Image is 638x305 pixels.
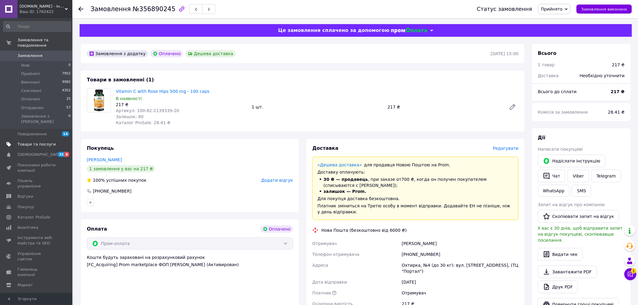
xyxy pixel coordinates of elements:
[68,114,71,124] span: 0
[312,241,337,246] span: Отримувач
[87,157,122,162] a: [PERSON_NAME]
[312,145,339,151] span: Доставка
[17,178,56,189] span: Панель управління
[538,266,597,278] a: Завантажити PDF
[116,108,179,113] span: Артикул: 100-82-2139339-20
[21,114,68,124] span: Замовлення з [PERSON_NAME]
[576,69,628,82] div: Необхідно уточнити
[17,194,33,199] span: Відгуки
[401,249,520,260] div: [PHONE_NUMBER]
[317,169,513,175] div: Доставку оплачують:
[62,71,71,77] span: 7952
[133,5,175,13] span: №356890245
[538,248,583,261] button: Видати чек
[312,263,328,268] span: Адреса
[401,260,520,277] div: Охтирка, №4 (до 30 кг): вул. [STREET_ADDRESS], (ТЦ "Портал")
[17,225,38,230] span: Аналітика
[592,170,621,182] a: Telegram
[538,135,545,140] span: Дії
[581,7,627,11] span: Замовлення виконано
[538,89,577,94] span: Всього до сплати
[612,62,625,68] div: 217 ₴
[493,146,519,151] span: Редагувати
[116,102,247,108] div: 217 ₴
[538,170,565,182] button: Чат
[261,225,293,233] div: Оплачено
[631,268,636,274] span: 1
[17,131,47,137] span: Повідомлення
[324,177,368,182] span: 30 ₴ — продавець
[150,50,183,57] div: Оплачено
[17,37,72,48] span: Замовлення та повідомлення
[87,145,114,151] span: Покупець
[92,188,132,194] div: [PHONE_NUMBER]
[538,73,559,78] span: Доставка
[65,152,69,157] span: 4
[17,142,56,147] span: Товари та послуги
[401,288,520,298] div: Отримувач
[87,89,111,112] img: Vitamin C with Rose Hips 500 mg - 100 caps
[538,110,588,115] span: Комісія за замовлення
[317,196,513,202] div: Для покупця доставка безкоштовна.
[538,281,578,293] a: Друк PDF
[401,277,520,288] div: [DATE]
[87,50,148,57] div: Замовлення з додатку
[541,7,563,11] span: Прийнято
[312,252,359,257] span: Телефон отримувача
[116,114,144,119] span: Залишок: 80
[572,185,591,197] button: SMS
[538,185,570,197] a: WhatsApp
[538,147,583,152] span: Написати покупцеві
[87,254,293,268] div: Кошти будуть зараховані на розрахунковий рахунок
[538,62,555,67] span: 1 товар
[320,227,408,233] div: Нова Пошта (безкоштовно від 6000 ₴)
[17,267,56,278] span: Гаманець компанії
[317,203,513,215] div: Платник зміниться на Третю особу в момент відправки. Додавайте ЕН не пізніше, ніж у день відправки.
[608,110,625,115] span: 28.41 ₴
[87,77,154,83] span: Товари в замовленні (1)
[568,170,589,182] a: Viber
[17,251,56,262] span: Управління сайтом
[17,235,56,246] span: Інструменти веб-майстра та SEO
[21,105,44,111] span: Отправлен
[87,226,107,232] span: Оплата
[116,120,170,125] span: Каталог ProSale: 28.41 ₴
[21,88,42,93] span: Скасовані
[538,210,619,223] button: Скопіювати запит на відгук
[87,177,147,183] div: успішних покупок
[62,80,71,85] span: 9982
[116,89,210,94] a: Vitamin C with Rose Hips 500 mg - 100 caps
[538,50,557,56] span: Всього
[385,103,504,111] div: 217 ₴
[66,105,71,111] span: 57
[78,6,83,12] div: Повернутися назад
[401,238,520,249] div: [PERSON_NAME]
[116,96,142,101] span: В наявності
[312,291,331,295] span: Платник
[17,53,43,58] span: Замовлення
[17,162,56,173] span: Показники роботи компанії
[90,5,131,13] span: Замовлення
[324,189,366,194] span: залишок — Prom.
[87,165,155,172] div: 1 замовлення у вас на 217 ₴
[576,5,632,14] button: Замовлення виконано
[477,6,532,12] div: Статус замовлення
[20,4,65,9] span: Abc-vitamin.com - інтернет-магазин для здорового життя
[62,88,71,93] span: 4352
[317,162,513,168] div: для продавця Новою Поштою на Prom.
[278,27,390,33] span: Це замовлення сплачено за допомогою
[21,71,40,77] span: Прийняті
[21,80,40,85] span: Виконані
[68,63,71,68] span: 0
[538,155,605,167] button: Надіслати інструкцію
[87,262,293,268] div: [FC_Acquiring] Prom marketplace ФОП [PERSON_NAME] (Активирован)
[21,96,40,102] span: Оплачені
[185,50,235,57] div: Дешева доставка
[20,9,72,14] div: Ваш ID: 1762422
[624,268,636,280] button: Чат з покупцем1
[62,131,69,137] span: 14
[17,204,34,210] span: Покупці
[611,89,625,94] b: 217 ₴
[66,96,71,102] span: 25
[317,176,513,188] li: , при заказе от 700 ₴ , когда он получен покупателем (списываются с [PERSON_NAME]);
